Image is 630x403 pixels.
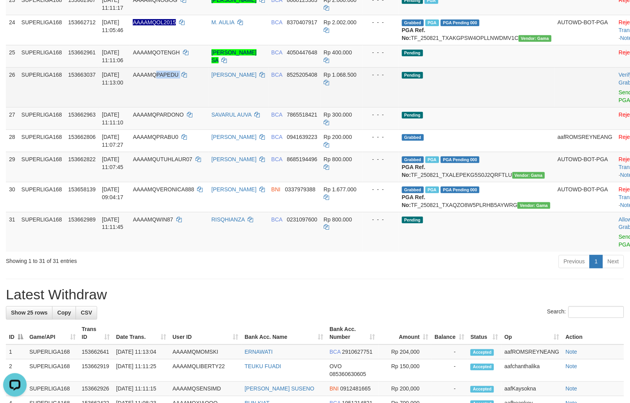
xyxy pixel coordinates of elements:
[18,212,65,252] td: SUPERLIGA168
[467,322,501,345] th: Status: activate to sort column ascending
[102,72,123,86] span: [DATE] 11:13:00
[324,112,352,118] span: Rp 300.000
[133,156,192,162] span: AAAAMQUTUHLAUR07
[18,45,65,67] td: SUPERLIGA168
[113,382,170,396] td: [DATE] 11:11:15
[366,49,396,56] div: - - -
[402,72,423,79] span: Pending
[81,310,92,316] span: CSV
[133,49,180,56] span: AAAAMQOTENGH
[68,134,96,140] span: 153662806
[113,345,170,360] td: [DATE] 11:13:04
[566,349,577,355] a: Note
[342,349,373,355] span: Copy 2910627751 to clipboard
[501,322,563,345] th: Op: activate to sort column ascending
[102,19,123,33] span: [DATE] 11:05:46
[471,364,494,371] span: Accepted
[26,360,79,382] td: SUPERLIGA168
[6,15,18,45] td: 24
[79,360,113,382] td: 153662919
[402,50,423,56] span: Pending
[471,349,494,356] span: Accepted
[329,386,339,392] span: BNI
[402,157,424,163] span: Grabbed
[68,49,96,56] span: 153662961
[366,185,396,193] div: - - -
[518,202,550,209] span: Vendor URL: https://trx31.1velocity.biz
[590,255,603,268] a: 1
[425,187,439,193] span: Marked by aafsengchandara
[102,49,123,63] span: [DATE] 11:11:06
[57,310,71,316] span: Copy
[18,152,65,182] td: SUPERLIGA168
[272,49,282,56] span: BCA
[113,322,170,345] th: Date Trans.: activate to sort column ascending
[324,156,352,162] span: Rp 800.000
[26,322,79,345] th: Game/API: activate to sort column ascending
[566,386,577,392] a: Note
[366,18,396,26] div: - - -
[245,386,315,392] a: [PERSON_NAME] SUSENO
[399,182,555,212] td: TF_250821_TXAQZO8W5PLRHB5AYWRG
[471,386,494,393] span: Accepted
[18,15,65,45] td: SUPERLIGA168
[133,134,178,140] span: AAAAMQPRABU0
[285,186,316,193] span: Copy 0337979388 to clipboard
[212,156,257,162] a: [PERSON_NAME]
[399,15,555,45] td: TF_250821_TXAKGPSW4OPLLNWDMV1C
[170,382,242,396] td: AAAAMQSENSIMD
[402,112,423,119] span: Pending
[102,186,123,200] span: [DATE] 09:04:17
[26,345,79,360] td: SUPERLIGA168
[402,164,425,178] b: PGA Ref. No:
[431,345,467,360] td: -
[501,382,563,396] td: aafKaysokna
[11,310,47,316] span: Show 25 rows
[272,216,282,223] span: BCA
[212,112,252,118] a: SAVARUL AUVA
[6,152,18,182] td: 29
[329,363,342,370] span: OVO
[425,20,439,26] span: Marked by aafheankoy
[102,112,123,126] span: [DATE] 11:11:10
[402,187,424,193] span: Grabbed
[547,306,624,318] label: Search:
[6,45,18,67] td: 25
[79,382,113,396] td: 153662926
[555,152,616,182] td: AUTOWD-BOT-PGA
[324,186,357,193] span: Rp 1.677.000
[133,186,194,193] span: AAAAMQVERONICA888
[287,156,317,162] span: Copy 8685194496 to clipboard
[68,216,96,223] span: 153662989
[26,382,79,396] td: SUPERLIGA168
[212,72,257,78] a: [PERSON_NAME]
[324,19,357,25] span: Rp 2.002.000
[6,360,26,382] td: 2
[18,107,65,130] td: SUPERLIGA168
[76,306,97,320] a: CSV
[212,134,257,140] a: [PERSON_NAME]
[242,322,327,345] th: Bank Acc. Name: activate to sort column ascending
[287,112,317,118] span: Copy 7865518421 to clipboard
[272,112,282,118] span: BCA
[329,371,366,378] span: Copy 085360630605 to clipboard
[519,35,552,42] span: Vendor URL: https://trx31.1velocity.biz
[378,382,431,396] td: Rp 200,000
[287,134,317,140] span: Copy 0941639223 to clipboard
[555,182,616,212] td: AUTOWD-BOT-PGA
[6,306,52,320] a: Show 25 rows
[425,157,439,163] span: Marked by aafheankoy
[133,72,178,78] span: AAAAMQPAPEDU
[170,345,242,360] td: AAAAMQMOMSKI
[324,134,352,140] span: Rp 200.000
[555,130,616,152] td: aafROMSREYNEANG
[441,187,480,193] span: PGA Pending
[68,72,96,78] span: 153663037
[18,182,65,212] td: SUPERLIGA168
[366,111,396,119] div: - - -
[324,216,352,223] span: Rp 800.000
[431,322,467,345] th: Balance: activate to sort column ascending
[133,19,176,25] span: Nama rekening ada tanda titik/strip, harap diedit
[603,255,624,268] a: Next
[245,349,273,355] a: ERNAWATI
